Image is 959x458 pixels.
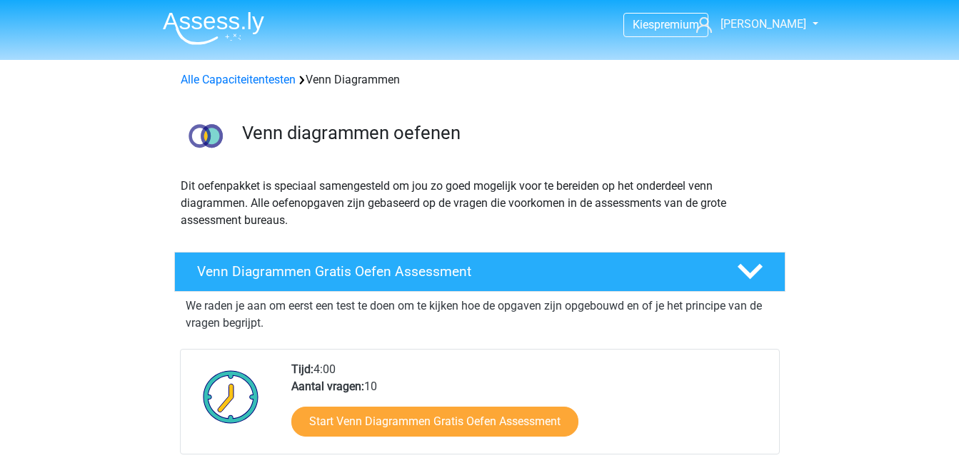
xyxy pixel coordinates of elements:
[633,18,654,31] span: Kies
[197,263,714,280] h4: Venn Diagrammen Gratis Oefen Assessment
[291,407,578,437] a: Start Venn Diagrammen Gratis Oefen Assessment
[291,362,313,376] b: Tijd:
[175,106,236,166] img: venn diagrammen
[169,252,791,292] a: Venn Diagrammen Gratis Oefen Assessment
[163,11,264,45] img: Assessly
[181,178,779,229] p: Dit oefenpakket is speciaal samengesteld om jou zo goed mogelijk voor te bereiden op het onderdee...
[654,18,699,31] span: premium
[175,71,785,88] div: Venn Diagrammen
[691,16,808,33] a: [PERSON_NAME]
[720,17,806,31] span: [PERSON_NAME]
[624,15,708,34] a: Kiespremium
[291,380,364,393] b: Aantal vragen:
[281,361,778,454] div: 4:00 10
[186,297,774,332] p: We raden je aan om eerst een test te doen om te kijken hoe de opgaven zijn opgebouwd en of je het...
[181,73,296,86] a: Alle Capaciteitentesten
[242,122,774,144] h3: Venn diagrammen oefenen
[195,361,267,432] img: Klok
